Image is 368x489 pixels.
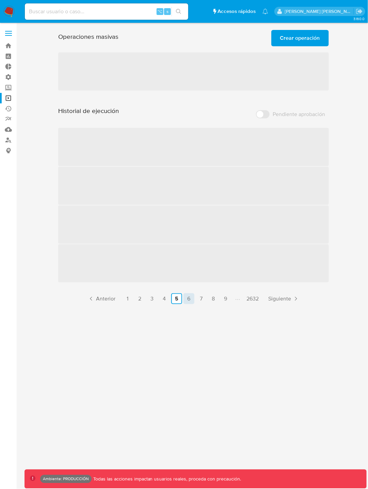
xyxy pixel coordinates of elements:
input: Buscar usuario o caso... [25,7,188,16]
a: Notificaciones [262,9,268,14]
a: Salir [356,8,363,15]
p: Ambiente: PRODUCCIÓN [43,478,89,480]
p: Todas las acciones impactan usuarios reales, proceda con precaución. [92,476,241,483]
span: Accesos rápidos [218,8,256,15]
button: search-icon [172,7,186,16]
p: leidy.martinez@mercadolibre.com.co [285,8,354,15]
span: ⌥ [157,8,162,15]
span: s [166,8,169,15]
